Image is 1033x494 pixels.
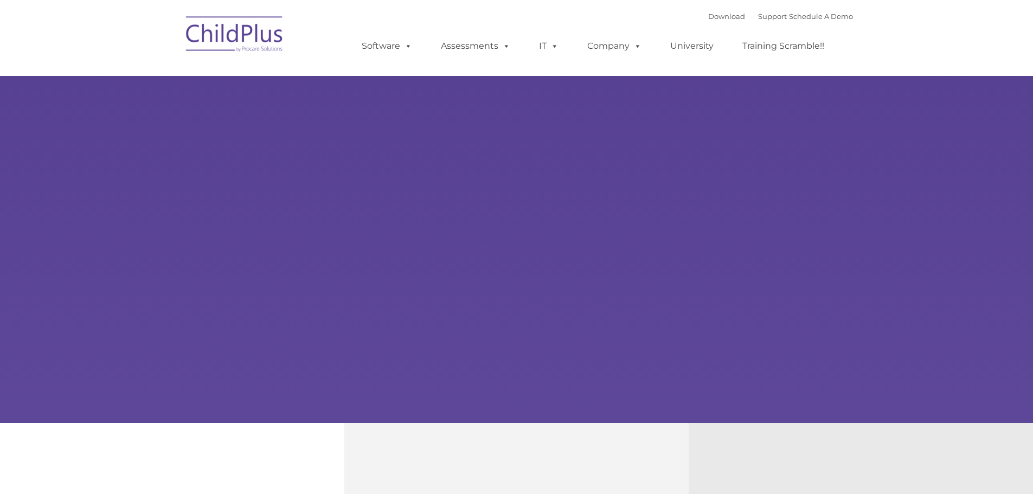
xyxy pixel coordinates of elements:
[758,12,787,21] a: Support
[528,35,569,57] a: IT
[732,35,835,57] a: Training Scramble!!
[789,12,853,21] a: Schedule A Demo
[181,9,289,63] img: ChildPlus by Procare Solutions
[351,35,423,57] a: Software
[430,35,521,57] a: Assessments
[708,12,745,21] a: Download
[708,12,853,21] font: |
[576,35,652,57] a: Company
[659,35,724,57] a: University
